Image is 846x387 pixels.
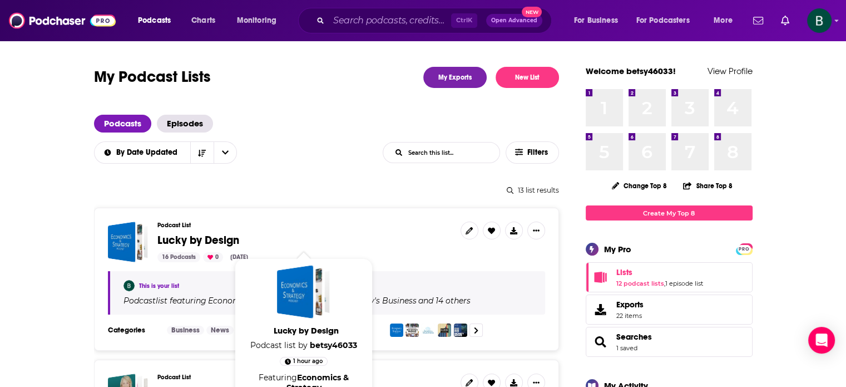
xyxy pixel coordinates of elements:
span: For Business [574,13,618,28]
span: Lucky by Design [157,233,239,247]
a: 1 hour ago [280,357,328,366]
a: Exports [586,295,753,325]
img: Podchaser - Follow, Share and Rate Podcasts [9,10,116,31]
button: New List [496,67,559,88]
a: Searches [590,334,612,350]
h3: Podcast List [157,222,452,229]
span: , [664,280,665,287]
a: 1 saved [616,344,637,352]
a: Economics & Strategy Podcast [206,296,330,305]
span: Podcast list by [246,340,362,350]
a: 1 episode list [665,280,703,287]
h2: Choose List sort [94,141,237,164]
h4: Everybody's Business [333,296,417,305]
img: Economics & Strategy Podcast [390,324,403,337]
span: PRO [738,245,751,253]
button: Change Top 8 [605,179,674,193]
span: More [714,13,733,28]
span: Lists [586,262,753,292]
button: Filters [506,141,559,164]
span: Searches [586,327,753,357]
span: Exports [616,300,644,310]
div: My Pro [604,244,631,254]
img: "Econ 102" with Noah Smith and Erik Torenberg [438,324,451,337]
span: Exports [590,302,612,317]
span: Charts [191,13,215,28]
div: Search podcasts, credits, & more... [309,8,562,33]
a: Lists [616,267,703,277]
span: 22 items [616,312,644,320]
span: For Podcasters [636,13,690,28]
h1: My Podcast Lists [94,67,211,88]
h3: Categories [108,326,158,335]
span: 1 hour ago [293,356,323,367]
a: Lucky by Design [277,265,330,319]
img: Money News [454,324,467,337]
a: Lists [590,270,612,285]
img: Everybody's Business [405,324,419,337]
a: View Profile [708,66,753,76]
img: User Profile [807,8,832,33]
a: Welcome betsy46033! [586,66,676,76]
a: Searches [616,332,652,342]
button: open menu [130,12,185,30]
img: Brain for Business [422,324,435,337]
a: News [206,326,234,335]
a: My Exports [423,67,487,88]
span: By Date Updated [116,149,181,156]
a: Show notifications dropdown [776,11,794,30]
div: Podcast list featuring [123,296,532,306]
a: Create My Top 8 [586,205,753,221]
span: Episodes [157,115,213,133]
div: Open Intercom Messenger [808,327,835,354]
span: New [522,7,542,17]
span: Open Advanced [491,18,537,23]
span: Lucky by Design [244,325,368,336]
span: Ctrl K [451,13,477,28]
button: open menu [566,12,632,30]
div: 16 Podcasts [157,252,200,262]
div: [DATE] [226,252,253,262]
a: Podcasts [94,115,151,133]
button: Show profile menu [807,8,832,33]
span: Podcasts [138,13,171,28]
h4: Economics & Strategy Podcast [208,296,330,305]
h3: Podcast List [157,374,452,381]
span: Monitoring [237,13,276,28]
a: 12 podcast lists [616,280,664,287]
p: and 14 others [418,296,471,306]
button: open menu [214,142,237,163]
button: open menu [229,12,291,30]
button: open menu [629,12,706,30]
div: 13 list results [94,186,559,194]
a: Charts [184,12,222,30]
div: 0 [203,252,223,262]
button: open menu [706,12,746,30]
a: Lucky by Design [108,222,149,262]
button: open menu [93,149,190,156]
button: Open AdvancedNew [486,14,542,27]
a: betsy46033 [310,340,357,350]
button: Show More Button [527,222,545,239]
a: This is your list [139,282,179,290]
span: Filters [527,149,550,156]
a: Show notifications dropdown [749,11,768,30]
a: Lucky by Design [244,325,368,340]
a: Business [167,326,204,335]
button: Sort Direction [190,142,214,163]
a: PRO [738,244,751,253]
span: Logged in as betsy46033 [807,8,832,33]
img: betsy46033 [123,280,135,291]
a: Lucky by Design [157,234,239,247]
a: Everybody's Business [332,296,417,305]
button: Share Top 8 [682,175,733,197]
span: Lists [616,267,632,277]
input: Search podcasts, credits, & more... [329,12,451,30]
